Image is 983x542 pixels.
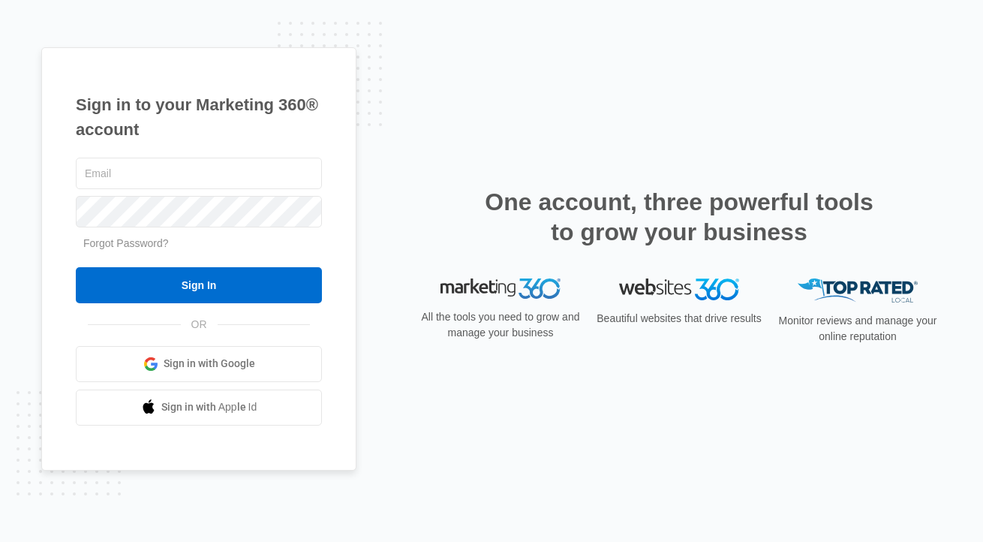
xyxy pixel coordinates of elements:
p: Monitor reviews and manage your online reputation [774,313,942,345]
input: Email [76,158,322,189]
img: Websites 360 [619,279,739,300]
span: Sign in with Apple Id [161,399,257,415]
a: Sign in with Google [76,346,322,382]
a: Sign in with Apple Id [76,390,322,426]
input: Sign In [76,267,322,303]
span: OR [181,317,218,333]
p: Beautiful websites that drive results [595,311,763,327]
img: Top Rated Local [798,279,918,303]
span: Sign in with Google [164,356,255,372]
h2: One account, three powerful tools to grow your business [480,187,878,247]
p: All the tools you need to grow and manage your business [416,309,585,341]
a: Forgot Password? [83,237,169,249]
h1: Sign in to your Marketing 360® account [76,92,322,142]
img: Marketing 360 [440,279,561,300]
